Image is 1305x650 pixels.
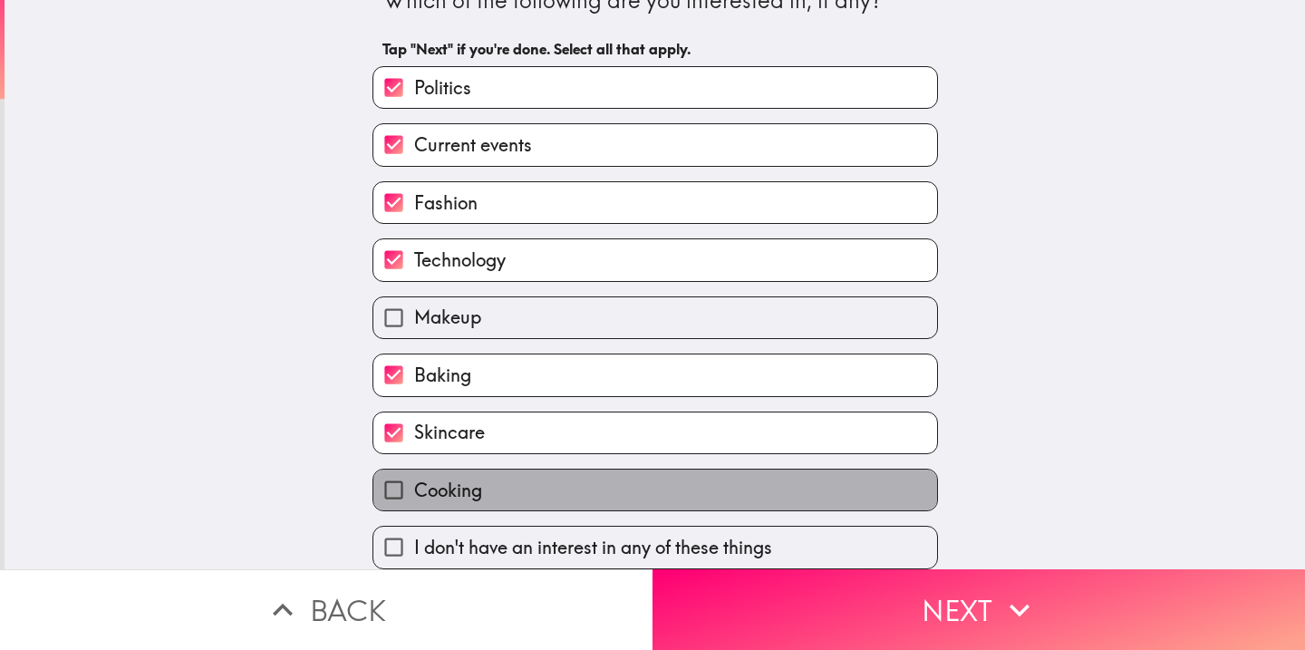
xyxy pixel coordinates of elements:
[652,569,1305,650] button: Next
[373,527,937,568] button: I don't have an interest in any of these things
[414,535,772,560] span: I don't have an interest in any of these things
[373,124,937,165] button: Current events
[414,305,481,330] span: Makeup
[373,67,937,108] button: Politics
[414,363,471,388] span: Baking
[373,412,937,453] button: Skincare
[373,354,937,395] button: Baking
[414,478,482,503] span: Cooking
[414,420,485,445] span: Skincare
[382,39,928,59] h6: Tap "Next" if you're done. Select all that apply.
[373,239,937,280] button: Technology
[414,190,478,216] span: Fashion
[373,470,937,510] button: Cooking
[414,75,471,101] span: Politics
[414,247,506,273] span: Technology
[373,297,937,338] button: Makeup
[373,182,937,223] button: Fashion
[414,132,532,158] span: Current events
